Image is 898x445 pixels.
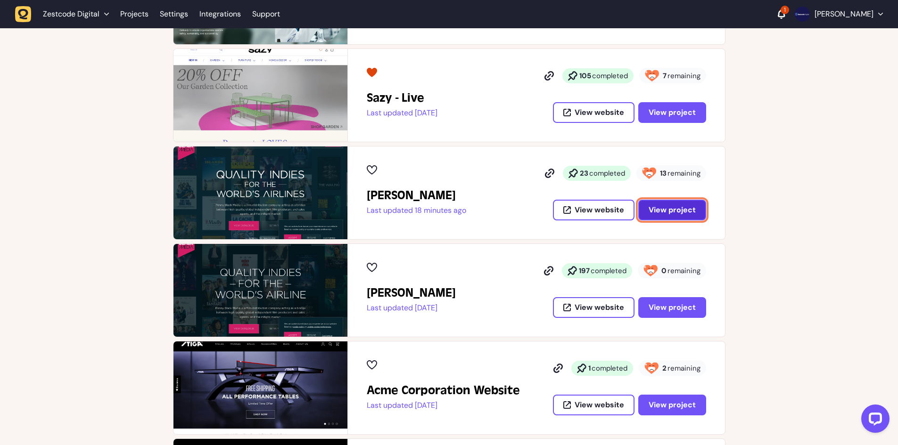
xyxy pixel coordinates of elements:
[367,188,466,203] h2: Penny Black
[173,341,347,434] img: Acme Corporation Website
[160,6,188,23] a: Settings
[638,102,706,123] button: View project
[649,302,696,312] span: View project
[579,266,590,275] strong: 197
[795,7,810,22] img: Harry Robinson
[575,304,624,311] span: View website
[15,6,115,23] button: Zestcode Digital
[553,102,634,123] button: View website
[661,266,667,275] strong: 0
[367,383,520,398] h2: Acme Corporation Website
[553,395,634,415] button: View website
[781,6,789,14] div: 1
[173,244,347,337] img: Penny Black
[662,364,667,373] strong: 2
[660,169,667,178] strong: 13
[120,6,148,23] a: Projects
[580,169,588,178] strong: 23
[252,9,280,19] a: Support
[592,71,628,81] span: completed
[588,364,591,373] strong: 1
[367,90,437,105] h2: Sazy - Live
[553,297,634,318] button: View website
[667,266,700,275] span: remaining
[43,9,99,19] span: Zestcode Digital
[592,364,627,373] span: completed
[575,401,624,409] span: View website
[663,71,667,81] strong: 7
[589,169,625,178] span: completed
[575,109,624,116] span: View website
[367,206,466,215] p: Last updated 18 minutes ago
[367,401,520,410] p: Last updated [DATE]
[579,71,591,81] strong: 105
[638,200,706,220] button: View project
[667,71,700,81] span: remaining
[173,146,347,239] img: Penny Black
[638,297,706,318] button: View project
[854,401,893,440] iframe: LiveChat chat widget
[667,169,700,178] span: remaining
[575,206,624,214] span: View website
[199,6,241,23] a: Integrations
[649,205,696,215] span: View project
[815,9,873,19] p: [PERSON_NAME]
[591,266,626,275] span: completed
[367,108,437,118] p: Last updated [DATE]
[795,7,883,22] button: [PERSON_NAME]
[649,400,696,410] span: View project
[173,49,347,142] img: Sazy - Live
[638,395,706,415] button: View project
[367,303,456,313] p: Last updated [DATE]
[553,200,634,220] button: View website
[367,285,456,300] h2: Penny Black
[667,364,700,373] span: remaining
[649,107,696,117] span: View project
